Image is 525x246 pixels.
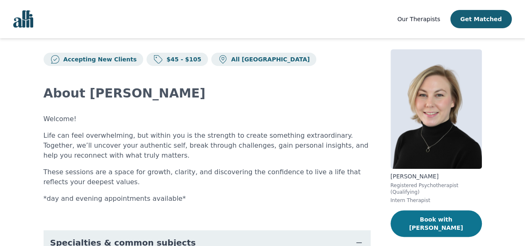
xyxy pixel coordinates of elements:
[391,49,482,169] img: Jocelyn_Crawford
[44,167,371,187] p: These sessions are a space for growth, clarity, and discovering the confidence to live a life tha...
[13,10,33,28] img: alli logo
[44,86,371,101] h2: About [PERSON_NAME]
[391,210,482,237] button: Book with [PERSON_NAME]
[450,10,512,28] button: Get Matched
[44,131,371,161] p: Life can feel overwhelming, but within you is the strength to create something extraordinary. Tog...
[44,194,371,204] p: *day and evening appointments available*
[391,182,482,195] p: Registered Psychotherapist (Qualifying)
[391,172,482,180] p: [PERSON_NAME]
[397,14,440,24] a: Our Therapists
[397,16,440,22] span: Our Therapists
[228,55,310,63] p: All [GEOGRAPHIC_DATA]
[163,55,201,63] p: $45 - $105
[44,114,371,124] p: Welcome!
[60,55,137,63] p: Accepting New Clients
[391,197,482,204] p: Intern Therapist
